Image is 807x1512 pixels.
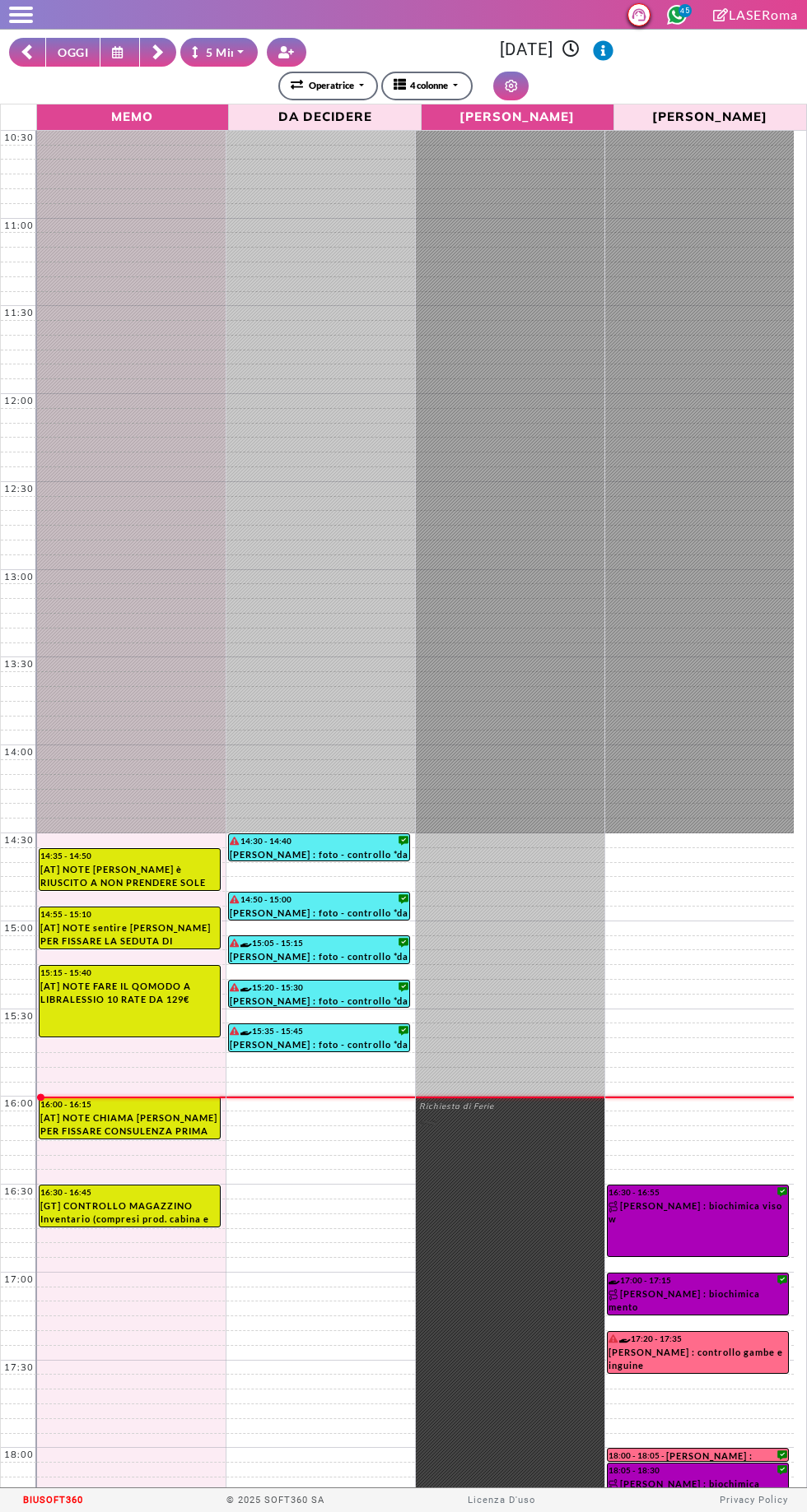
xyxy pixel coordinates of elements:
[40,1186,219,1199] div: 16:30 - 16:45
[230,950,408,963] div: [PERSON_NAME] : foto - controllo *da remoto* tramite foto
[618,106,802,127] span: [PERSON_NAME]
[45,38,100,67] button: OGGI
[1,219,37,233] div: 11:00
[40,980,219,1007] div: [AT] NOTE FARE IL QOMODO A LIBRALESSIO 10 RATE DA 129€
[713,8,729,21] i: Clicca per andare alla pagina di firma
[1,745,37,759] div: 14:00
[41,106,225,127] span: Memo
[40,850,219,862] div: 14:35 - 14:50
[1,306,37,320] div: 11:30
[609,1333,788,1345] div: 17:20 - 17:35
[609,1334,618,1343] i: Il cliente ha degli insoluti
[609,1449,666,1460] div: 18:00 - 18:05
[679,4,692,17] span: 45
[713,7,798,22] a: LASERoma
[230,848,408,860] div: [PERSON_NAME] : foto - controllo *da remoto* tramite foto
[426,106,609,127] span: [PERSON_NAME]
[230,893,408,906] div: 14:50 - 15:00
[40,921,219,948] div: [AT] NOTE sentire [PERSON_NAME] PER FISSARE LA SEDUTA DI INGUINE. è TORNATA?
[1,1273,37,1287] div: 17:00
[1,1009,37,1023] div: 15:30
[609,1464,788,1477] div: 18:05 - 18:30
[1,657,37,671] div: 13:30
[609,1274,788,1287] div: 17:00 - 17:15
[230,937,408,949] div: 15:05 - 15:15
[609,1289,620,1301] img: PERCORSO
[609,1346,788,1373] div: [PERSON_NAME] : controllo gambe e inguine
[1,1448,37,1462] div: 18:00
[192,44,253,61] div: 5 Minuti
[233,106,417,127] span: Da Decidere
[1,1361,37,1375] div: 17:30
[609,1201,620,1213] img: PERCORSO
[609,1186,788,1199] div: 16:30 - 16:55
[230,1025,408,1037] div: 15:35 - 15:45
[40,863,219,890] div: [AT] NOTE [PERSON_NAME] è RIUSCITO A NON PRENDERE SOLE PER LA SED DI [DATE]?
[609,1199,788,1231] div: [PERSON_NAME] : biochimica viso w
[230,995,408,1007] div: [PERSON_NAME] : foto - controllo *da remoto* tramite foto
[1,1185,37,1199] div: 16:30
[1,394,37,408] div: 12:00
[40,908,219,921] div: 14:55 - 15:10
[609,1477,788,1510] div: [PERSON_NAME] : biochimica mento
[1,570,37,584] div: 13:00
[609,1287,788,1315] div: [PERSON_NAME] : biochimica mento
[315,39,798,61] h3: [DATE]
[666,1449,788,1461] div: [PERSON_NAME] : controllo viso
[230,907,408,920] div: [PERSON_NAME] : foto - controllo *da remoto* tramite foto
[40,1111,219,1139] div: [AT] NOTE CHIAMA [PERSON_NAME] PER FISSARE CONSULENZA PRIMA SED "TORNA A SETTEMRBE" - INFO 09/08 ...
[1,131,37,145] div: 10:30
[230,939,239,947] i: Il cliente ha degli insoluti
[230,1027,239,1035] i: Il cliente ha degli insoluti
[230,983,239,991] i: Il cliente ha degli insoluti
[40,1199,219,1227] div: [GT] CONTROLLO MAGAZZINO Inventario (compresi prod. cabina e consumabili) con controllo differenz...
[1,1097,37,1111] div: 16:00
[230,835,408,847] div: 14:30 - 14:40
[230,837,239,845] i: Il cliente ha degli insoluti
[1,921,37,935] div: 15:00
[230,981,408,994] div: 15:20 - 15:30
[720,1495,788,1505] a: Privacy Policy
[267,38,306,67] button: Crea nuovo contatto rapido
[609,1479,620,1491] img: PERCORSO
[230,1038,408,1051] div: [PERSON_NAME] : foto - controllo *da remoto* tramite foto
[1,482,37,496] div: 12:30
[230,895,239,903] i: Il cliente ha degli insoluti
[40,1098,219,1111] div: 16:00 - 16:15
[468,1495,535,1505] a: Licenza D'uso
[40,967,219,979] div: 15:15 - 15:40
[1,833,37,847] div: 14:30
